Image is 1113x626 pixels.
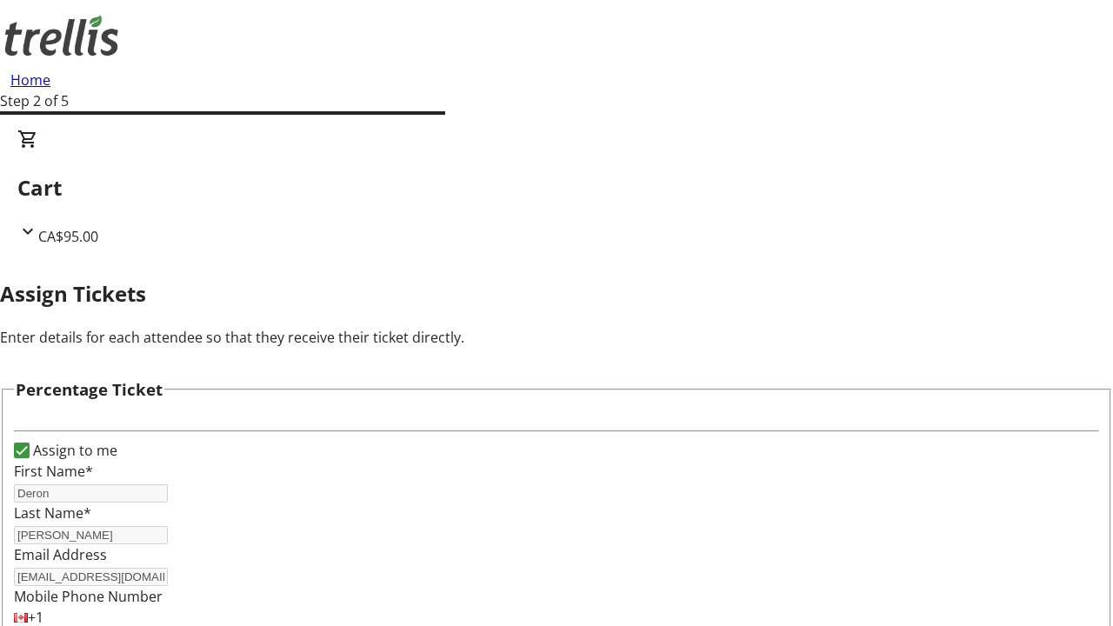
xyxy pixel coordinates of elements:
[14,503,91,523] label: Last Name*
[38,227,98,246] span: CA$95.00
[14,462,93,481] label: First Name*
[30,440,117,461] label: Assign to me
[17,129,1096,247] div: CartCA$95.00
[14,587,163,606] label: Mobile Phone Number
[17,172,1096,203] h2: Cart
[16,377,163,402] h3: Percentage Ticket
[14,545,107,564] label: Email Address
